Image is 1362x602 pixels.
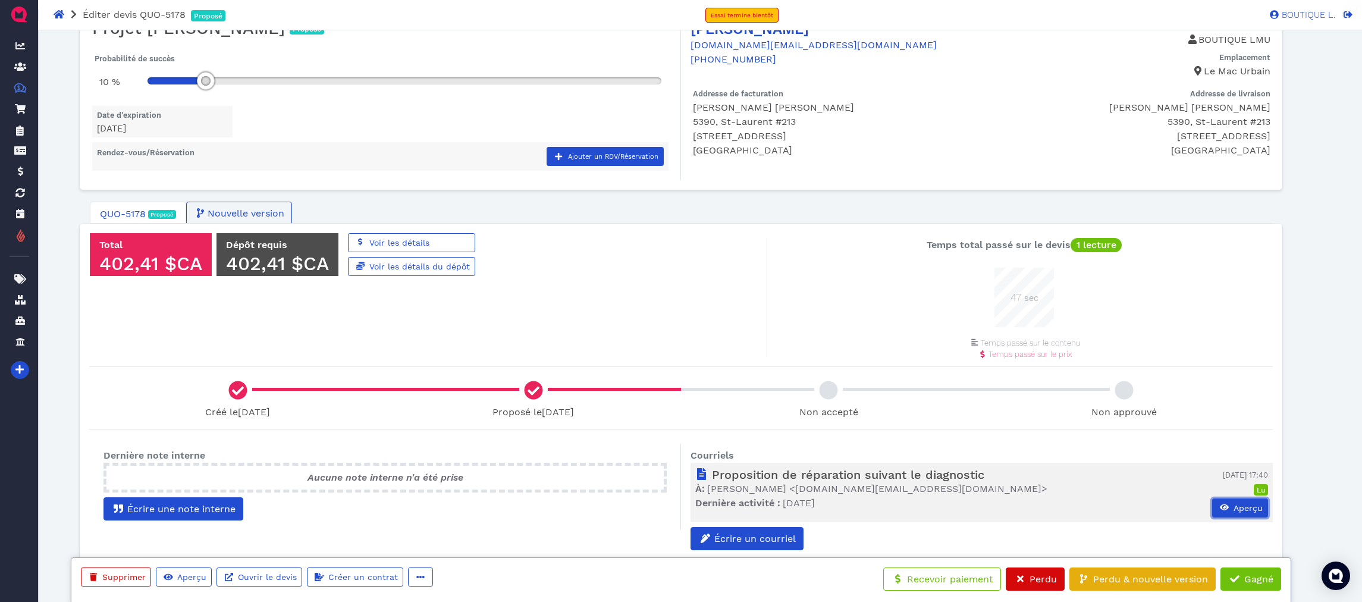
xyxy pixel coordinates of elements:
span: Aperçu [1232,503,1263,513]
button: Aperçu [1212,498,1268,518]
span: QUO-5178 [100,207,146,221]
a: [PHONE_NUMBER] [691,54,776,65]
span: Proposé [293,26,321,33]
button: Nouvelle version [186,202,292,225]
span: Courriels [691,450,734,461]
a: Essai termine bientôt [705,8,779,23]
span: [DATE] [97,123,126,134]
p: [STREET_ADDRESS] [693,129,981,143]
a: Ouvrir le devis [216,567,302,587]
span: Probabilité de succès [95,54,175,63]
span: Non approuvé [1091,406,1157,418]
div: [PERSON_NAME] [PERSON_NAME] [693,101,981,115]
span: [DATE] [1223,471,1247,479]
span: Nouvelle version [206,206,284,221]
button: Gagné [1220,567,1281,591]
span: Aucune note interne n'a été prise [307,472,463,483]
p: [PERSON_NAME] <[DOMAIN_NAME][EMAIL_ADDRESS][DOMAIN_NAME]> [695,482,1047,496]
button: Écrire une note interne [103,497,243,521]
span: Écrire une note interne [125,503,236,515]
button: Créer un contrat [307,567,403,587]
button: Ajouter un RDV/Réservation [547,147,664,166]
span: Proposé le [492,406,574,418]
p: BOUTIQUE LMU [981,33,1271,47]
span: Addresse de facturation [693,89,783,98]
span: [DATE] [783,497,815,509]
tspan: $ [17,84,21,90]
span: Proposé [150,212,174,218]
a: BOUTIQUE L. [1264,9,1335,20]
p: [STREET_ADDRESS] [990,129,1270,143]
a: Voir les détails du dépôt [348,257,475,276]
span: Non accepté [799,406,858,418]
img: lightspeed_flame_logo.png [15,228,26,243]
span: 10 % [99,76,120,87]
span: Proposé [194,12,222,20]
span: Temps total passé sur le devis [927,239,1122,250]
a: Voir les détails [348,233,475,252]
span: À: [695,483,705,494]
span: Créé le [205,406,270,418]
span: Total [99,239,123,250]
button: Aperçu [156,567,212,587]
p: Le Mac Urbain [981,64,1271,79]
div: Open Intercom Messenger [1322,562,1350,590]
span: Recevoir paiement [905,573,993,585]
span: Écrire un courriel [713,533,796,544]
button: Recevoir paiement [883,567,1001,591]
span: Rendez-vous/Réservation [97,148,194,157]
a: QUO-5178Proposé [90,202,186,227]
span: Essai termine bientôt [711,12,773,18]
button: Supprimer [81,567,151,587]
span: Perdu & nouvelle version [1091,573,1208,585]
img: QuoteM_icon_flat.png [10,5,29,24]
button: Écrire un courriel [691,527,804,550]
span: Temps passé sur le prix [988,350,1072,359]
span: 402,41 $CA [99,252,202,275]
span: BOUTIQUE L. [1279,11,1335,20]
span: Supprimer [101,572,146,582]
span: Dernière note interne [103,450,205,461]
p: 5390, St-Laurent #213 [693,115,981,129]
span: Voir les détails du dépôt [368,262,470,271]
span: [DATE] [238,406,270,418]
span: 17:40 [1249,471,1268,479]
span: Ajouter un RDV/Réservation [566,153,658,161]
span: 402,41 $CA [226,252,329,275]
span: Date d'expiration [97,111,161,120]
span: Addresse de livraison [1190,89,1270,98]
span: Temps passé sur le contenu [981,338,1080,347]
a: [DOMAIN_NAME][EMAIL_ADDRESS][DOMAIN_NAME] [691,39,937,51]
p: [GEOGRAPHIC_DATA] [693,143,981,158]
span: Voir les détails [368,238,429,247]
button: Perdu & nouvelle version [1069,567,1216,591]
span: Gagné [1242,573,1273,585]
h5: Proposition de réparation suivant le diagnostic [695,468,1047,482]
p: [GEOGRAPHIC_DATA] [990,143,1270,158]
span: Éditer devis QUO-5178 [83,9,186,20]
span: Emplacement [1219,53,1270,62]
span: Lu [1257,487,1265,494]
span: Créer un contrat [327,572,398,582]
span: Dépôt requis [226,239,287,250]
div: [PERSON_NAME] [PERSON_NAME] [990,101,1270,115]
p: 5390, St-Laurent #213 [990,115,1270,129]
span: 1 lecture [1077,239,1116,250]
span: [DATE] [542,406,574,418]
span: Dernière activité : [695,497,780,509]
span: Ouvrir le devis [236,572,297,582]
span: Aperçu [175,572,206,582]
span: Perdu [1028,573,1057,585]
button: Perdu [1006,567,1065,591]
